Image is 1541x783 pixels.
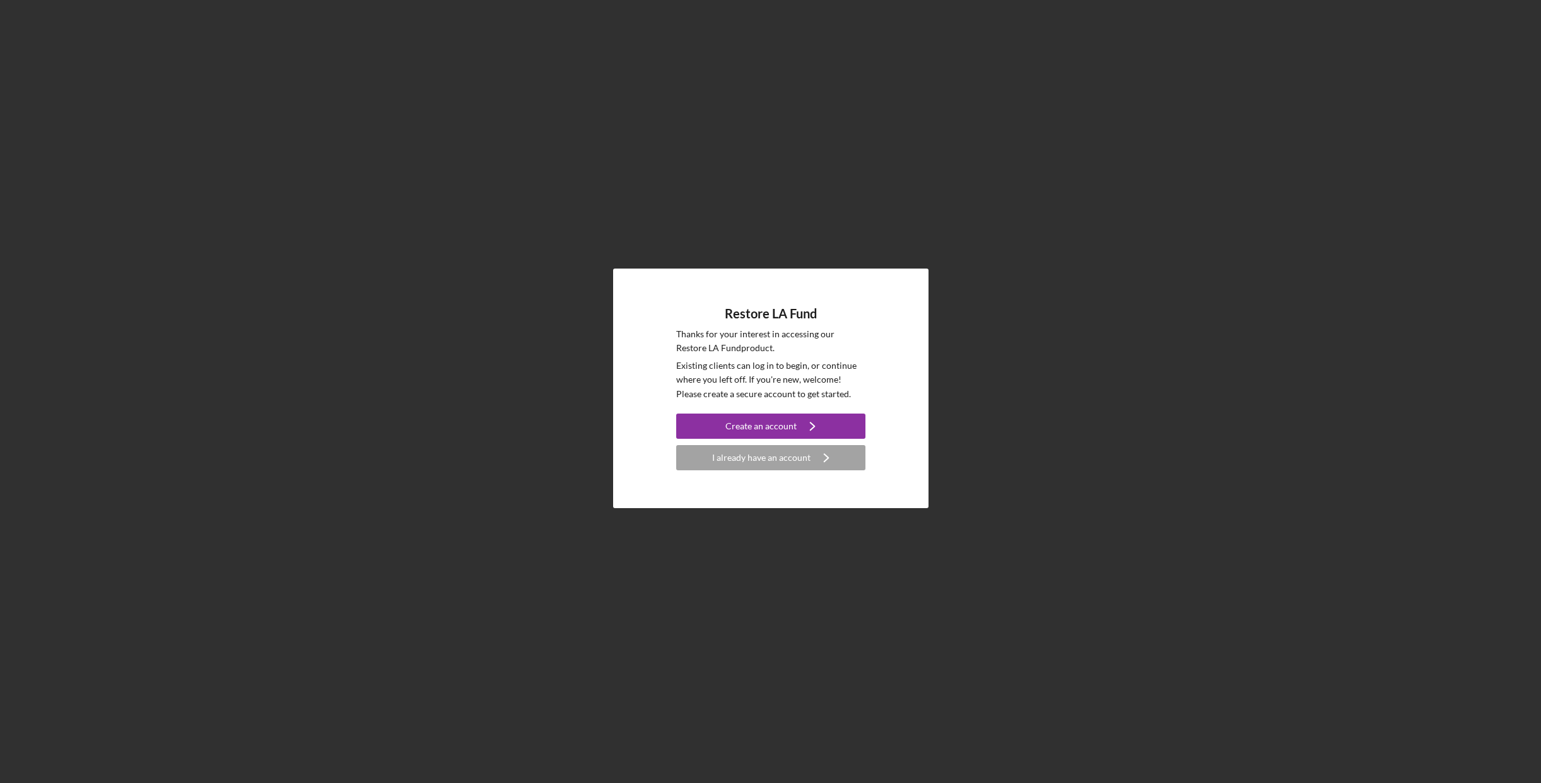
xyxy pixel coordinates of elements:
[676,327,865,356] p: Thanks for your interest in accessing our Restore LA Fund product.
[676,445,865,470] button: I already have an account
[725,414,797,439] div: Create an account
[725,306,817,321] h4: Restore LA Fund
[676,359,865,401] p: Existing clients can log in to begin, or continue where you left off. If you're new, welcome! Ple...
[676,414,865,442] a: Create an account
[676,414,865,439] button: Create an account
[712,445,811,470] div: I already have an account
